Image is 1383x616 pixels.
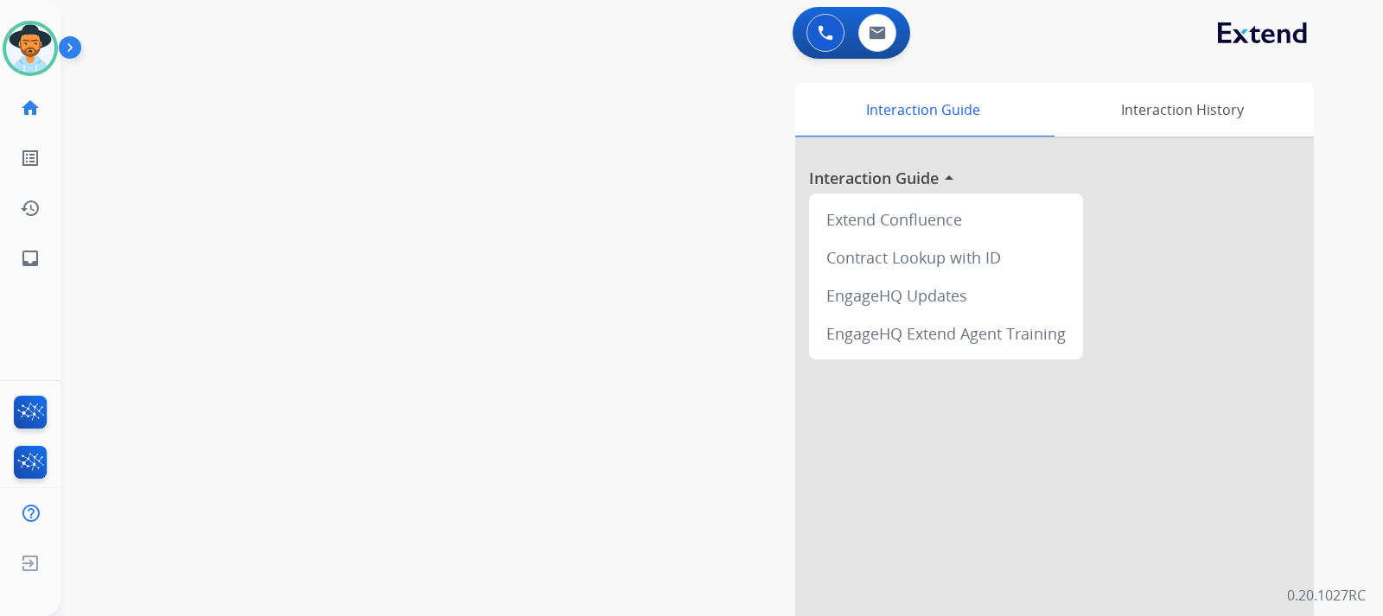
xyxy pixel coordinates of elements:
[1287,585,1366,606] p: 0.20.1027RC
[20,198,41,219] mat-icon: history
[20,148,41,168] mat-icon: list_alt
[816,314,1076,352] div: EngageHQ Extend Agent Training
[1050,83,1314,137] div: Interaction History
[816,200,1076,238] div: Extend Confluence
[20,98,41,118] mat-icon: home
[20,248,41,269] mat-icon: inbox
[816,238,1076,276] div: Contract Lookup with ID
[816,276,1076,314] div: EngageHQ Updates
[6,24,54,73] img: avatar
[795,83,1050,137] div: Interaction Guide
